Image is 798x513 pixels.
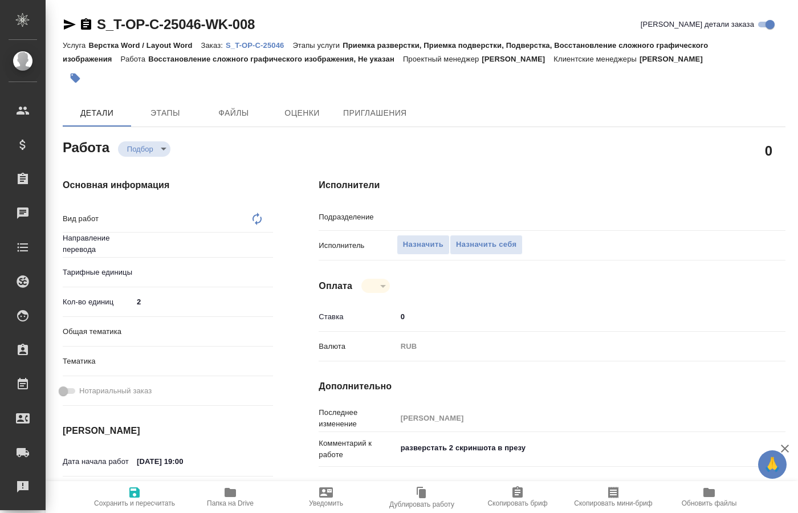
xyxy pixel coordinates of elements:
[278,481,374,513] button: Уведомить
[309,499,343,507] span: Уведомить
[63,233,133,255] p: Направление перевода
[641,19,754,30] span: [PERSON_NAME] детали заказа
[319,407,396,430] p: Последнее изменение
[553,55,640,63] p: Клиентские менеджеры
[63,136,109,157] h2: Работа
[292,41,343,50] p: Этапы услуги
[319,341,396,352] p: Валюта
[319,279,352,293] h4: Оплата
[389,500,454,508] span: Дублировать работу
[118,141,170,157] div: Подбор
[403,238,443,251] span: Назначить
[182,481,278,513] button: Папка на Drive
[206,106,261,120] span: Файлы
[87,481,182,513] button: Сохранить и пересчитать
[319,240,396,251] p: Исполнитель
[63,267,133,278] p: Тарифные единицы
[63,326,133,337] p: Общая тематика
[63,41,88,50] p: Услуга
[63,356,133,367] p: Тематика
[640,55,711,63] p: [PERSON_NAME]
[97,17,255,32] a: S_T-OP-C-25046-WK-008
[319,380,785,393] h4: Дополнительно
[121,55,149,63] p: Работа
[574,499,652,507] span: Скопировать мини-бриф
[397,308,747,325] input: ✎ Введи что-нибудь
[63,456,133,467] p: Дата начала работ
[470,481,565,513] button: Скопировать бриф
[94,499,175,507] span: Сохранить и пересчитать
[70,106,124,120] span: Детали
[133,453,233,470] input: ✎ Введи что-нибудь
[79,385,152,397] span: Нотариальный заказ
[682,499,737,507] span: Обновить файлы
[63,18,76,31] button: Скопировать ссылку для ЯМессенджера
[450,235,523,255] button: Назначить себя
[319,438,396,461] p: Комментарий к работе
[319,178,785,192] h4: Исполнители
[397,337,747,356] div: RUB
[397,410,747,427] input: Пустое поле
[661,481,757,513] button: Обновить файлы
[226,41,292,50] p: S_T-OP-C-25046
[63,41,708,63] p: Приемка разверстки, Приемка подверстки, Подверстка, Восстановление сложного графического изображения
[138,106,193,120] span: Этапы
[79,18,93,31] button: Скопировать ссылку
[374,481,470,513] button: Дублировать работу
[765,141,772,160] h2: 0
[763,453,782,477] span: 🙏
[740,215,743,217] button: Open
[63,66,88,91] button: Добавить тэг
[63,424,273,438] h4: [PERSON_NAME]
[319,211,396,223] p: Подразделение
[397,235,450,255] button: Назначить
[201,41,226,50] p: Заказ:
[487,499,547,507] span: Скопировать бриф
[361,279,390,293] div: Подбор
[133,352,273,371] div: ​
[133,294,273,310] input: ✎ Введи что-нибудь
[226,40,292,50] a: S_T-OP-C-25046
[148,55,403,63] p: Восстановление сложного графического изображения, Не указан
[758,450,787,479] button: 🙏
[63,213,133,225] p: Вид работ
[63,296,133,308] p: Кол-во единиц
[456,238,516,251] span: Назначить себя
[63,178,273,192] h4: Основная информация
[319,311,396,323] p: Ставка
[565,481,661,513] button: Скопировать мини-бриф
[133,322,273,341] div: ​
[88,41,201,50] p: Верстка Word / Layout Word
[343,106,407,120] span: Приглашения
[275,106,329,120] span: Оценки
[482,55,553,63] p: [PERSON_NAME]
[124,144,157,154] button: Подбор
[403,55,482,63] p: Проектный менеджер
[397,438,747,458] textarea: разверстать 2 скриншота в презу
[267,242,269,244] button: Open
[207,499,254,507] span: Папка на Drive
[133,263,273,282] div: ​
